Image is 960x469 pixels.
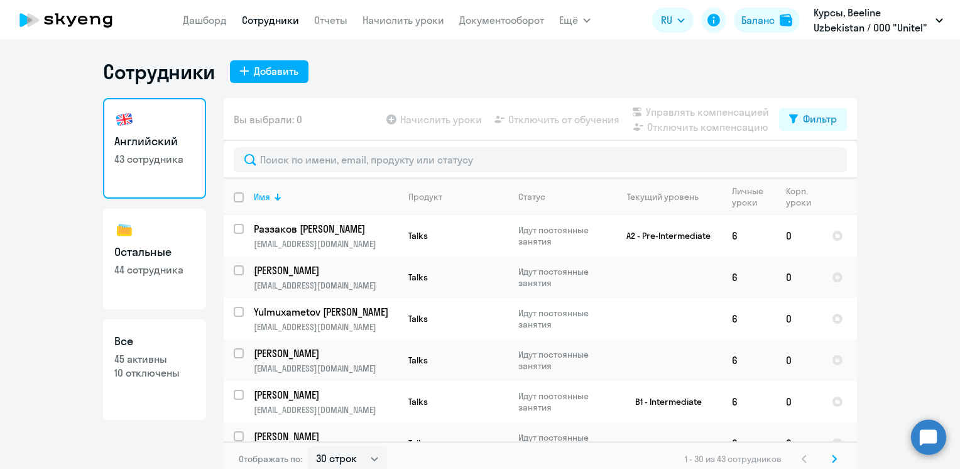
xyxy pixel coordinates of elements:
p: [EMAIL_ADDRESS][DOMAIN_NAME] [254,321,398,333]
span: Talks [408,230,428,241]
span: Talks [408,355,428,366]
span: Talks [408,313,428,324]
button: Ещё [559,8,591,33]
p: Идут постоянные занятия [518,349,604,372]
p: Идут постоянные занятия [518,266,604,289]
div: Текущий уровень [627,191,699,202]
img: english [114,109,134,130]
div: Статус [518,191,545,202]
button: Балансbalance [734,8,800,33]
p: [EMAIL_ADDRESS][DOMAIN_NAME] [254,238,398,250]
div: Продукт [408,191,442,202]
p: Раззаков [PERSON_NAME] [254,222,396,236]
td: 0 [776,298,822,339]
p: Идут постоянные занятия [518,390,604,413]
div: Продукт [408,191,508,202]
a: Начислить уроки [363,14,444,26]
p: [EMAIL_ADDRESS][DOMAIN_NAME] [254,404,398,416]
img: balance [780,14,792,26]
p: [PERSON_NAME] [254,263,396,277]
a: [PERSON_NAME] [254,388,398,402]
p: 45 активны [114,352,195,366]
p: Yulmuxametov [PERSON_NAME] [254,305,396,319]
a: [PERSON_NAME] [254,346,398,360]
h3: Английский [114,133,195,150]
div: Баланс [741,13,775,28]
p: [PERSON_NAME] [254,429,396,443]
div: Корп. уроки [786,185,821,208]
a: Все45 активны10 отключены [103,319,206,420]
button: RU [652,8,694,33]
p: 44 сотрудника [114,263,195,277]
p: Идут постоянные занятия [518,307,604,330]
h1: Сотрудники [103,59,215,84]
img: others [114,220,134,240]
p: [EMAIL_ADDRESS][DOMAIN_NAME] [254,363,398,374]
a: Раззаков [PERSON_NAME] [254,222,398,236]
button: Добавить [230,60,308,83]
td: 0 [776,215,822,257]
a: Yulmuxametov [PERSON_NAME] [254,305,398,319]
div: Имя [254,191,270,202]
span: Ещё [559,13,578,28]
a: Остальные44 сотрудника [103,209,206,309]
span: Talks [408,272,428,283]
div: Добавить [254,63,298,79]
div: Статус [518,191,604,202]
span: Talks [408,396,428,407]
a: Отчеты [314,14,347,26]
td: 0 [776,381,822,422]
div: Фильтр [803,111,837,126]
a: Дашборд [183,14,227,26]
span: Отображать по: [239,453,302,465]
td: 0 [776,257,822,298]
td: 0 [776,339,822,381]
td: 6 [722,215,776,257]
td: B1 - Intermediate [605,381,722,422]
p: [EMAIL_ADDRESS][DOMAIN_NAME] [254,280,398,291]
button: Фильтр [779,108,847,131]
span: Вы выбрали: 0 [234,112,302,127]
td: 6 [722,381,776,422]
input: Поиск по имени, email, продукту или статусу [234,147,847,172]
a: Сотрудники [242,14,299,26]
td: 6 [722,422,776,464]
div: Имя [254,191,398,202]
td: 6 [722,339,776,381]
td: 6 [722,257,776,298]
td: A2 - Pre-Intermediate [605,215,722,257]
div: Корп. уроки [786,185,811,208]
h3: Все [114,333,195,350]
span: 1 - 30 из 43 сотрудников [685,453,782,465]
div: Личные уроки [732,185,764,208]
a: Английский43 сотрудника [103,98,206,199]
div: Личные уроки [732,185,775,208]
p: Идут постоянные занятия [518,224,604,247]
p: 10 отключены [114,366,195,380]
td: 0 [776,422,822,464]
a: [PERSON_NAME] [254,429,398,443]
h3: Остальные [114,244,195,260]
a: Документооборот [459,14,544,26]
td: 6 [722,298,776,339]
a: [PERSON_NAME] [254,263,398,277]
p: Курсы, Beeline Uzbekistan / ООО "Unitel" [814,5,930,35]
p: Идут постоянные занятия [518,432,604,455]
span: Talks [408,438,428,449]
p: [PERSON_NAME] [254,388,396,402]
span: RU [661,13,672,28]
button: Курсы, Beeline Uzbekistan / ООО "Unitel" [807,5,949,35]
div: Текущий уровень [615,191,721,202]
p: 43 сотрудника [114,152,195,166]
p: [PERSON_NAME] [254,346,396,360]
